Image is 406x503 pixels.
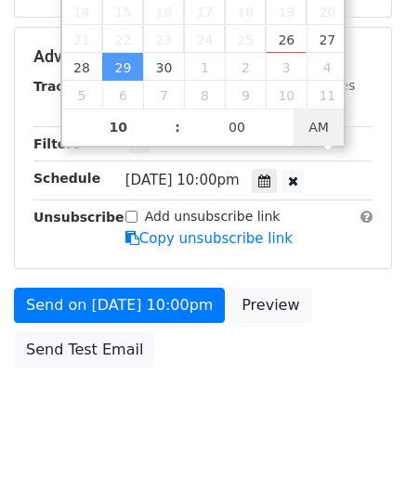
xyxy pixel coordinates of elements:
[33,79,96,94] strong: Tracking
[33,171,100,186] strong: Schedule
[33,210,124,225] strong: Unsubscribe
[307,53,347,81] span: October 4, 2025
[102,81,143,109] span: October 6, 2025
[145,207,281,226] label: Add unsubscribe link
[125,230,293,247] a: Copy unsubscribe link
[313,414,406,503] div: Widget de chat
[184,53,225,81] span: October 1, 2025
[143,25,184,53] span: September 23, 2025
[62,25,103,53] span: September 21, 2025
[175,109,180,146] span: :
[184,81,225,109] span: October 8, 2025
[14,332,155,368] a: Send Test Email
[294,109,345,146] span: Click to toggle
[225,53,266,81] span: October 2, 2025
[102,25,143,53] span: September 22, 2025
[33,46,373,67] h5: Advanced
[62,53,103,81] span: September 28, 2025
[266,81,307,109] span: October 10, 2025
[125,172,240,188] span: [DATE] 10:00pm
[307,81,347,109] span: October 11, 2025
[143,81,184,109] span: October 7, 2025
[62,109,176,146] input: Hour
[225,25,266,53] span: September 25, 2025
[143,53,184,81] span: September 30, 2025
[102,53,143,81] span: September 29, 2025
[14,288,225,323] a: Send on [DATE] 10:00pm
[180,109,294,146] input: Minute
[307,25,347,53] span: September 27, 2025
[229,288,311,323] a: Preview
[266,53,307,81] span: October 3, 2025
[62,81,103,109] span: October 5, 2025
[225,81,266,109] span: October 9, 2025
[266,25,307,53] span: September 26, 2025
[33,136,81,151] strong: Filters
[313,414,406,503] iframe: Chat Widget
[184,25,225,53] span: September 24, 2025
